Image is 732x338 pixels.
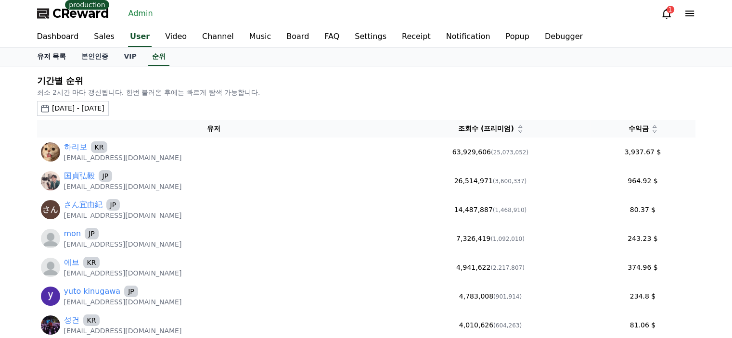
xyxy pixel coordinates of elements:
img: https://cdn.creward.net/profile/user/profile_blank.webp [41,258,60,277]
span: (2,217,807) [490,264,524,271]
span: (1,468,910) [493,207,527,213]
a: mon [64,228,81,239]
a: 성건 [64,314,79,326]
div: 1 [667,6,674,13]
a: Notification [438,27,498,47]
span: KR [83,314,100,326]
span: 조회수 (프리미엄) [458,124,514,134]
td: 7,326,419 [390,224,590,253]
span: JP [106,199,120,211]
a: Dashboard [29,27,87,47]
span: Settings [142,284,166,292]
span: (25,073,052) [491,149,528,156]
a: 하리보 [64,141,87,153]
a: Popup [498,27,537,47]
p: [EMAIL_ADDRESS][DOMAIN_NAME] [64,326,182,336]
a: Board [279,27,317,47]
span: KR [91,141,108,153]
a: Channel [194,27,242,47]
th: 유저 [37,120,391,138]
p: [EMAIL_ADDRESS][DOMAIN_NAME] [64,268,182,278]
h2: 기간별 순위 [37,74,695,88]
p: [EMAIL_ADDRESS][DOMAIN_NAME] [64,297,182,307]
a: 1 [661,8,672,19]
a: 에브 [64,257,79,268]
a: さん宜由紀 [64,199,103,211]
a: Video [157,27,194,47]
p: [EMAIL_ADDRESS][DOMAIN_NAME] [64,153,182,163]
img: https://lh3.googleusercontent.com/a/ACg8ocJyqIvzcjOKCc7CLR06tbfW3SYXcHq8ceDLY-NhrBxcOt2D2w=s96-c [41,200,60,219]
a: 国貞弘毅 [64,170,95,182]
a: Admin [125,6,157,21]
a: VIP [116,48,144,66]
span: JP [85,228,99,239]
p: 최소 2시간 마다 갱신됩니다. 한번 불러온 후에는 빠르게 탐색 가능합니다. [37,88,695,97]
td: 4,941,622 [390,253,590,282]
td: 374.96 $ [590,253,695,282]
a: User [128,27,152,47]
a: 순위 [148,48,169,66]
img: https://lh3.googleusercontent.com/a/ACg8ocIeB3fKyY6fN0GaUax-T_VWnRXXm1oBEaEwHbwvSvAQlCHff8Lg=s96-c [41,171,60,190]
img: profile_blank.webp [41,229,60,248]
div: [DATE] - [DATE] [52,103,104,113]
img: https://lh3.googleusercontent.com/a/ACg8ocLOmR619qD5XjEFh2fKLs4Q84ZWuCVfCizvQOTI-vw1qp5kxHyZ=s96-c [41,142,60,162]
td: 243.23 $ [590,224,695,253]
span: Home [25,284,41,292]
button: [DATE] - [DATE] [37,101,109,116]
a: 유저 목록 [29,48,74,66]
td: 63,929,606 [390,138,590,166]
td: 4,783,008 [390,282,590,311]
a: CReward [37,6,109,21]
a: Messages [64,270,124,294]
p: [EMAIL_ADDRESS][DOMAIN_NAME] [64,182,182,191]
a: Receipt [394,27,438,47]
img: https://lh3.googleusercontent.com/a/ACg8ocKLRoROBHiwEkApVtST8NB5ikJ-xpUODUrMCBKq5Z3Y3KOUWQ=s96-c [41,287,60,306]
img: http://k.kakaocdn.net/dn/QdNCG/btsF3DKy24N/9rKv6ZT6x4G035KsHbO9ok/img_640x640.jpg [41,315,60,335]
a: Sales [86,27,122,47]
span: 수익금 [628,124,648,134]
a: Settings [124,270,185,294]
td: 26,514,971 [390,166,590,195]
td: 14,487,887 [390,195,590,224]
a: Debugger [537,27,591,47]
span: CReward [52,6,109,21]
span: (901,914) [493,293,522,300]
span: (1,092,010) [490,236,524,242]
span: (3,600,337) [493,178,527,185]
a: Home [3,270,64,294]
span: JP [124,286,138,297]
td: 234.8 $ [590,282,695,311]
a: 본인인증 [74,48,116,66]
a: Music [242,27,279,47]
a: yuto kinugawa [64,286,121,297]
span: Messages [80,285,108,292]
td: 964.92 $ [590,166,695,195]
a: FAQ [317,27,347,47]
span: KR [83,257,100,268]
span: JP [99,170,113,182]
p: [EMAIL_ADDRESS][DOMAIN_NAME] [64,239,182,249]
td: 3,937.67 $ [590,138,695,166]
p: [EMAIL_ADDRESS][DOMAIN_NAME] [64,211,182,220]
a: Settings [347,27,394,47]
span: (604,263) [493,322,522,329]
td: 80.37 $ [590,195,695,224]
